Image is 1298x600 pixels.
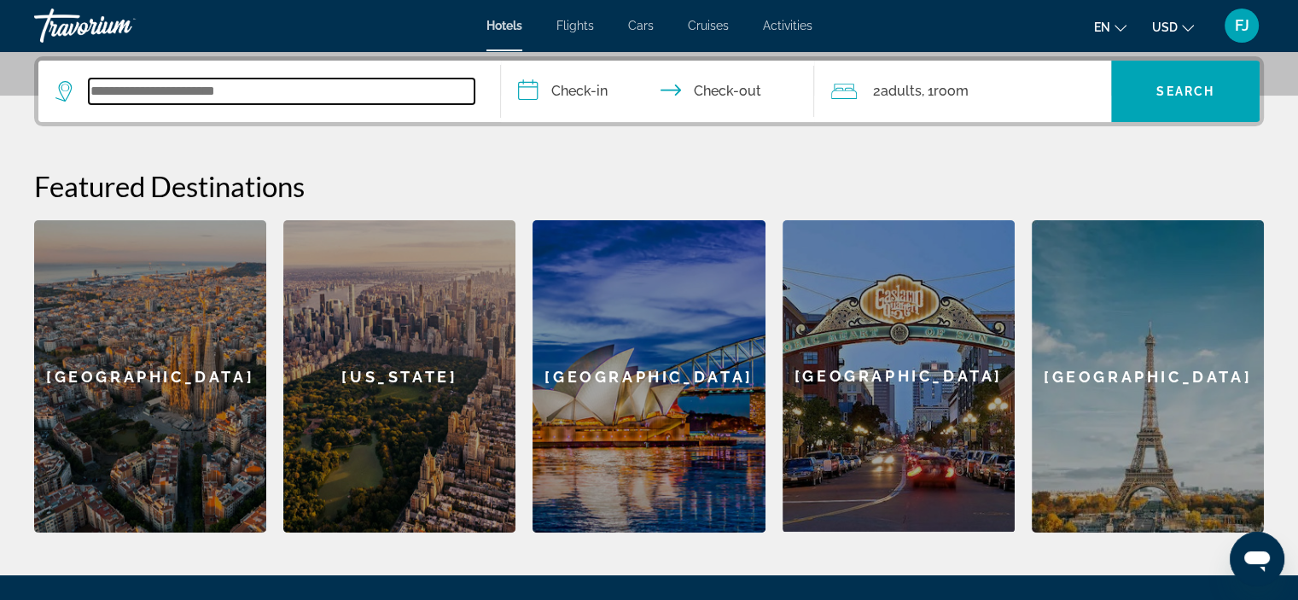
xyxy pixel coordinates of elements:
span: , 1 [921,79,968,103]
button: Travelers: 2 adults, 0 children [814,61,1111,122]
a: [GEOGRAPHIC_DATA] [533,220,765,533]
button: Change currency [1152,15,1194,39]
button: Search [1111,61,1260,122]
a: Travorium [34,3,205,48]
a: Cars [628,19,654,32]
button: Check in and out dates [501,61,815,122]
a: Hotels [486,19,522,32]
a: [GEOGRAPHIC_DATA] [1032,220,1264,533]
a: [GEOGRAPHIC_DATA] [783,220,1015,533]
a: Cruises [688,19,729,32]
span: USD [1152,20,1178,34]
button: Change language [1094,15,1126,39]
a: Flights [556,19,594,32]
span: Adults [880,83,921,99]
span: Search [1156,84,1214,98]
button: User Menu [1219,8,1264,44]
span: Room [933,83,968,99]
span: en [1094,20,1110,34]
a: [GEOGRAPHIC_DATA] [34,220,266,533]
a: [US_STATE] [283,220,515,533]
iframe: Button to launch messaging window [1230,532,1284,586]
span: FJ [1235,17,1249,34]
a: Activities [763,19,812,32]
div: Search widget [38,61,1260,122]
span: 2 [872,79,921,103]
h2: Featured Destinations [34,169,1264,203]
